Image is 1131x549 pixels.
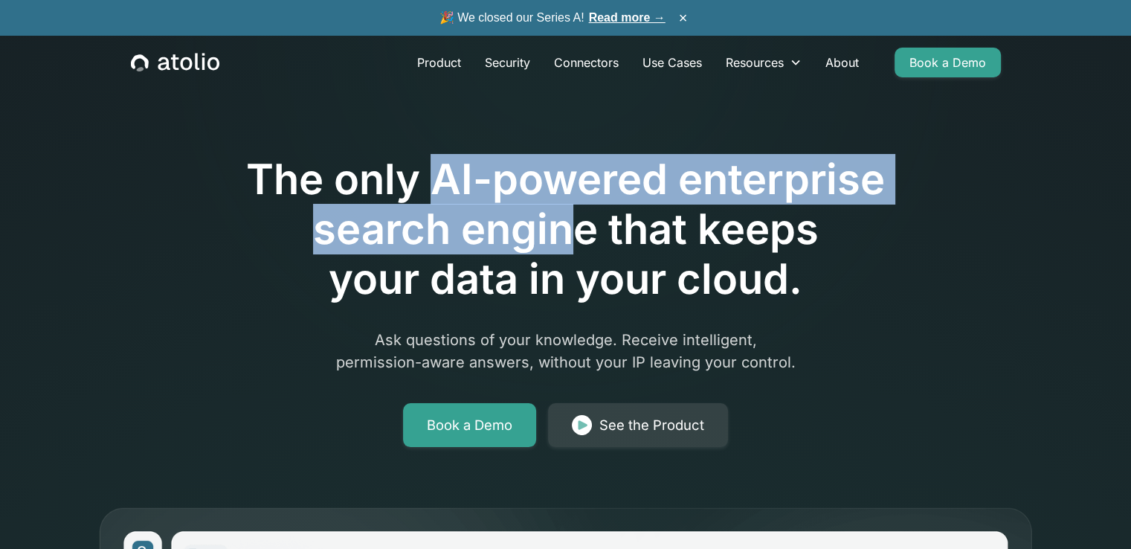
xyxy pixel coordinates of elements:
iframe: Chat Widget [1057,478,1131,549]
div: Resources [714,48,813,77]
a: See the Product [548,403,728,448]
a: About [813,48,871,77]
a: Use Cases [631,48,714,77]
a: Product [405,48,473,77]
div: See the Product [599,415,704,436]
p: Ask questions of your knowledge. Receive intelligent, permission-aware answers, without your IP l... [280,329,851,373]
a: home [131,53,219,72]
a: Security [473,48,542,77]
a: Read more → [589,11,666,24]
a: Book a Demo [895,48,1001,77]
span: 🎉 We closed our Series A! [439,9,666,27]
a: Connectors [542,48,631,77]
h1: The only AI-powered enterprise search engine that keeps your data in your cloud. [185,155,947,305]
button: × [674,10,692,26]
div: Resources [726,54,784,71]
a: Book a Demo [403,403,536,448]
